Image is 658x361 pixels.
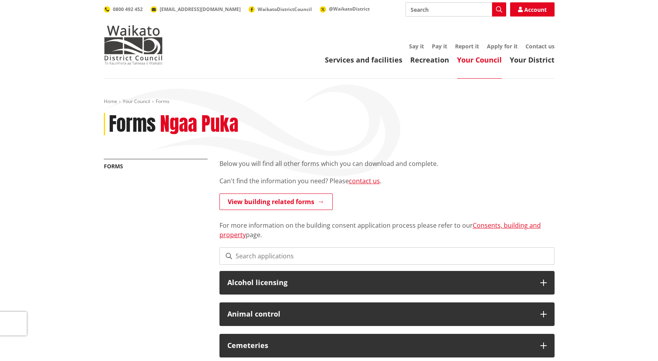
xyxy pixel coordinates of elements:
[409,42,424,50] a: Say it
[227,342,533,350] h3: Cemeteries
[104,98,555,105] nav: breadcrumb
[123,98,150,105] a: Your Council
[109,113,156,136] h1: Forms
[249,6,312,13] a: WaikatoDistrictCouncil
[219,221,541,239] a: Consents, building and property
[329,6,370,12] span: @WaikatoDistrict
[320,6,370,12] a: @WaikatoDistrict
[156,98,170,105] span: Forms
[432,42,447,50] a: Pay it
[410,55,449,64] a: Recreation
[160,6,241,13] span: [EMAIL_ADDRESS][DOMAIN_NAME]
[219,211,555,239] p: For more information on the building consent application process please refer to our page.
[219,193,333,210] a: View building related forms
[510,2,555,17] a: Account
[227,310,533,318] h3: Animal control
[455,42,479,50] a: Report it
[457,55,502,64] a: Your Council
[104,98,117,105] a: Home
[258,6,312,13] span: WaikatoDistrictCouncil
[487,42,518,50] a: Apply for it
[227,279,533,287] h3: Alcohol licensing
[113,6,143,13] span: 0800 492 452
[104,162,123,170] a: Forms
[405,2,506,17] input: Search input
[325,55,402,64] a: Services and facilities
[151,6,241,13] a: [EMAIL_ADDRESS][DOMAIN_NAME]
[349,177,380,185] a: contact us
[525,42,555,50] a: Contact us
[160,113,238,136] h2: Ngaa Puka
[219,176,555,186] p: Can't find the information you need? Please .
[510,55,555,64] a: Your District
[219,159,555,168] p: Below you will find all other forms which you can download and complete.
[104,25,163,64] img: Waikato District Council - Te Kaunihera aa Takiwaa o Waikato
[219,247,555,265] input: Search applications
[104,6,143,13] a: 0800 492 452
